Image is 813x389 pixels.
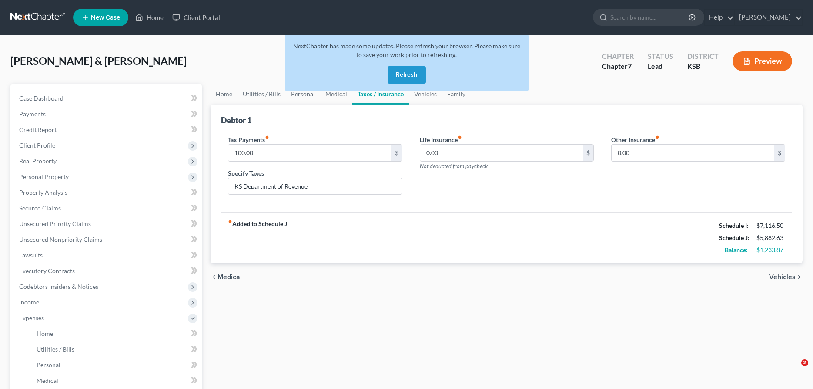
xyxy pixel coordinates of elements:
span: 2 [801,359,808,366]
a: Client Portal [168,10,224,25]
a: Case Dashboard [12,91,202,106]
a: Home [131,10,168,25]
div: $7,116.50 [756,221,785,230]
span: Payments [19,110,46,118]
div: Status [648,51,673,61]
span: Executory Contracts [19,267,75,274]
span: Codebtors Insiders & Notices [19,283,98,290]
a: Unsecured Priority Claims [12,216,202,232]
iframe: Intercom live chat [783,359,804,380]
i: fiber_manual_record [655,135,659,139]
a: Secured Claims [12,200,202,216]
a: Unsecured Nonpriority Claims [12,232,202,247]
a: Executory Contracts [12,263,202,279]
button: Refresh [388,66,426,84]
span: Secured Claims [19,204,61,212]
div: $1,233.87 [756,246,785,254]
strong: Added to Schedule J [228,220,287,256]
span: [PERSON_NAME] & [PERSON_NAME] [10,54,187,67]
a: Lawsuits [12,247,202,263]
span: Client Profile [19,142,55,149]
input: -- [228,145,391,161]
span: Real Property [19,157,57,165]
strong: Balance: [725,246,748,254]
strong: Schedule J: [719,234,749,241]
input: -- [612,145,774,161]
span: Unsecured Nonpriority Claims [19,236,102,243]
a: Medical [30,373,202,389]
i: fiber_manual_record [458,135,462,139]
span: Personal [37,361,60,369]
span: Home [37,330,53,337]
div: Debtor 1 [221,115,251,125]
div: $ [391,145,402,161]
span: Unsecured Priority Claims [19,220,91,227]
a: Utilities / Bills [238,84,286,105]
a: Credit Report [12,122,202,138]
i: chevron_left [211,274,217,281]
input: Specify... [228,178,401,195]
div: District [687,51,719,61]
a: Home [30,326,202,342]
span: 7 [628,62,632,70]
span: Personal Property [19,173,69,180]
div: KSB [687,61,719,71]
div: Lead [648,61,673,71]
span: Medical [217,274,242,281]
label: Specify Taxes [228,169,264,178]
div: $ [774,145,785,161]
div: Chapter [602,51,634,61]
div: Chapter [602,61,634,71]
span: Vehicles [769,274,796,281]
button: chevron_left Medical [211,274,242,281]
label: Tax Payments [228,135,269,144]
input: -- [420,145,583,161]
span: Not deducted from paycheck [420,162,488,169]
span: NextChapter has made some updates. Please refresh your browser. Please make sure to save your wor... [293,42,520,58]
a: Help [705,10,734,25]
a: Home [211,84,238,105]
strong: Schedule I: [719,222,749,229]
span: Income [19,298,39,306]
i: fiber_manual_record [265,135,269,139]
a: [PERSON_NAME] [735,10,802,25]
label: Life Insurance [420,135,462,144]
a: Personal [30,357,202,373]
button: Preview [733,51,792,71]
div: $ [583,145,593,161]
i: fiber_manual_record [228,220,232,224]
label: Other Insurance [611,135,659,144]
span: Medical [37,377,58,384]
span: Credit Report [19,126,57,133]
i: chevron_right [796,274,803,281]
span: Property Analysis [19,189,67,196]
span: Lawsuits [19,251,43,259]
input: Search by name... [610,9,690,25]
span: Expenses [19,314,44,321]
div: $5,882.63 [756,233,785,242]
a: Utilities / Bills [30,342,202,357]
span: Utilities / Bills [37,345,74,353]
span: New Case [91,14,120,21]
a: Payments [12,106,202,122]
button: Vehicles chevron_right [769,274,803,281]
span: Case Dashboard [19,95,64,102]
a: Property Analysis [12,185,202,200]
